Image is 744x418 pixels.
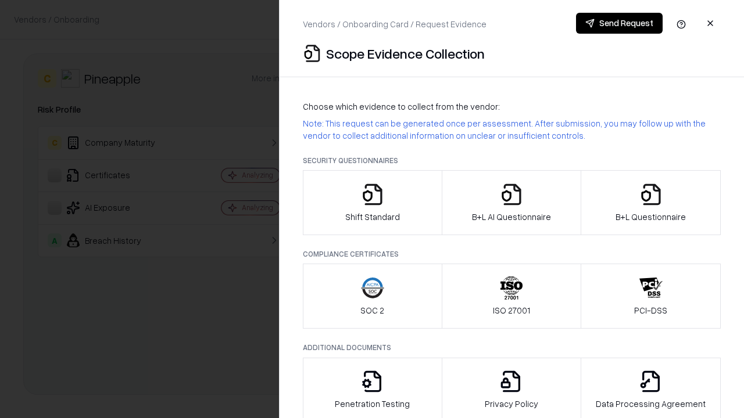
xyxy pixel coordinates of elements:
button: B+L AI Questionnaire [442,170,582,235]
p: Penetration Testing [335,398,410,410]
p: Privacy Policy [485,398,538,410]
button: Send Request [576,13,663,34]
p: Security Questionnaires [303,156,721,165]
p: Shift Standard [345,211,400,223]
button: PCI-DSS [581,264,721,329]
p: B+L AI Questionnaire [472,211,551,223]
p: Data Processing Agreement [596,398,706,410]
p: Scope Evidence Collection [326,44,485,63]
button: SOC 2 [303,264,442,329]
p: PCI-DSS [634,304,667,316]
p: Choose which evidence to collect from the vendor: [303,100,721,113]
p: SOC 2 [360,304,384,316]
p: Additional Documents [303,343,721,352]
button: Shift Standard [303,170,442,235]
button: ISO 27001 [442,264,582,329]
p: Note: This request can be generated once per assessment. After submission, you may follow up with... [303,117,721,142]
p: Vendors / Onboarding Card / Request Evidence [303,18,487,30]
button: B+L Questionnaire [581,170,721,235]
p: Compliance Certificates [303,249,721,259]
p: B+L Questionnaire [616,211,686,223]
p: ISO 27001 [493,304,530,316]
